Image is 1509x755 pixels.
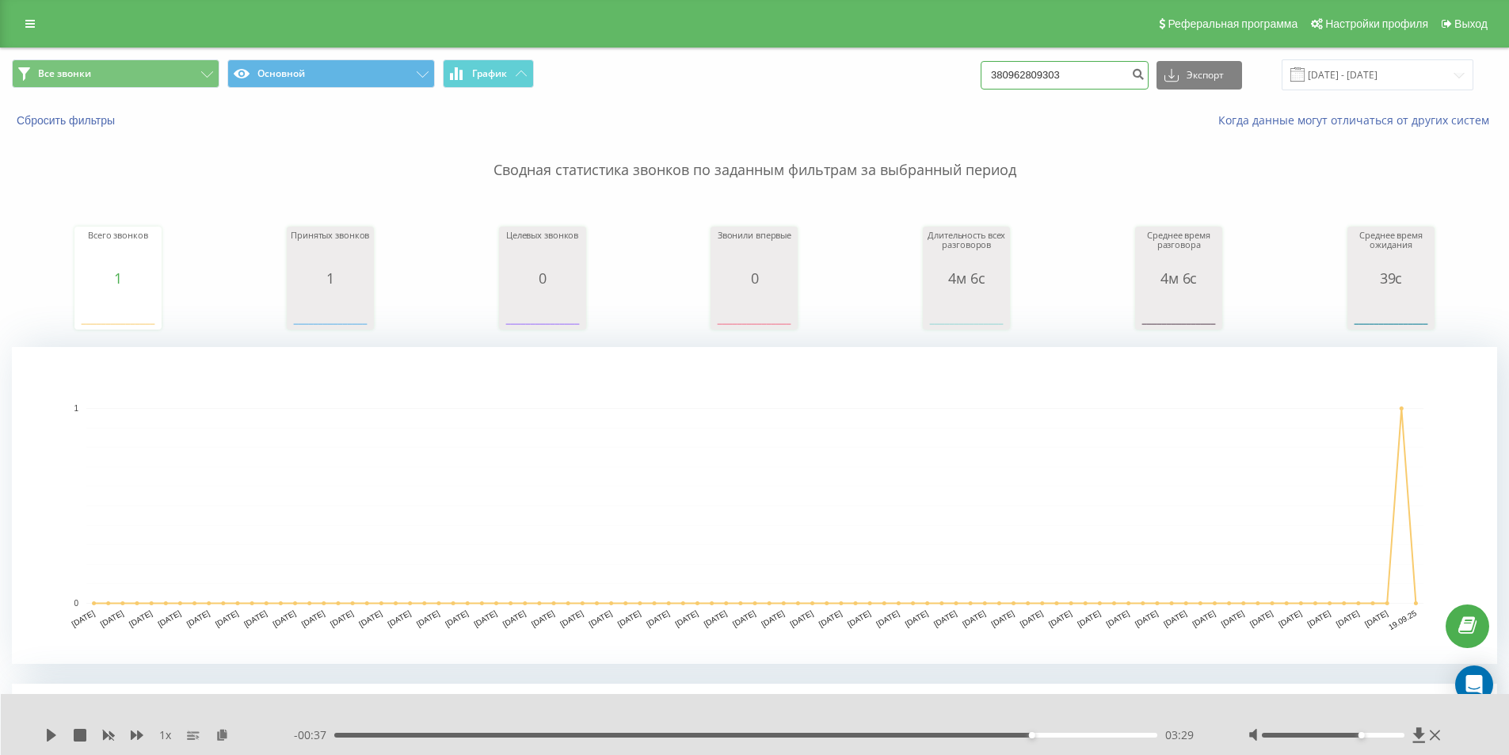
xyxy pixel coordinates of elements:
div: Среднее время разговора [1139,231,1218,270]
span: 1 x [159,727,171,743]
a: Когда данные могут отличаться от других систем [1218,112,1497,128]
svg: A chart. [78,286,158,334]
text: [DATE] [1019,608,1045,628]
text: [DATE] [760,608,786,628]
text: [DATE] [904,608,930,628]
text: [DATE] [1076,608,1102,628]
text: [DATE] [472,608,498,628]
div: 0 [503,270,582,286]
text: [DATE] [616,608,642,628]
text: [DATE] [300,608,326,628]
text: [DATE] [558,608,585,628]
text: [DATE] [875,608,901,628]
text: [DATE] [357,608,383,628]
text: [DATE] [703,608,729,628]
div: 0 [714,270,794,286]
text: [DATE] [1363,608,1389,628]
text: [DATE] [1220,608,1246,628]
div: Длительность всех разговоров [927,231,1006,270]
text: [DATE] [329,608,355,628]
text: [DATE] [673,608,699,628]
div: Принятых звонков [291,231,370,270]
text: [DATE] [70,608,97,628]
span: Настройки профиля [1325,17,1428,30]
text: [DATE] [156,608,182,628]
text: 1 [74,404,78,413]
svg: A chart. [714,286,794,334]
text: [DATE] [501,608,528,628]
div: 4м 6с [1139,270,1218,286]
text: [DATE] [444,608,470,628]
text: [DATE] [214,608,240,628]
div: Accessibility label [1358,732,1365,738]
button: График [443,59,534,88]
svg: A chart. [503,286,582,334]
text: [DATE] [415,608,441,628]
div: 39с [1351,270,1431,286]
p: Сводная статистика звонков по заданным фильтрам за выбранный период [12,128,1497,181]
button: Все звонки [12,59,219,88]
text: [DATE] [731,608,757,628]
div: 1 [291,270,370,286]
text: [DATE] [846,608,872,628]
text: [DATE] [989,608,1016,628]
text: [DATE] [272,608,298,628]
text: [DATE] [789,608,815,628]
div: 4м 6с [927,270,1006,286]
text: [DATE] [588,608,614,628]
text: [DATE] [932,608,958,628]
div: Звонили впервые [714,231,794,270]
text: [DATE] [1306,608,1332,628]
text: [DATE] [387,608,413,628]
text: [DATE] [99,608,125,628]
div: Open Intercom Messenger [1455,665,1493,704]
button: Основной [227,59,435,88]
text: [DATE] [185,608,211,628]
text: [DATE] [530,608,556,628]
button: Экспорт [1157,61,1242,90]
svg: A chart. [1351,286,1431,334]
input: Поиск по номеру [981,61,1149,90]
text: [DATE] [1162,608,1188,628]
text: [DATE] [1248,608,1275,628]
div: Всего звонков [78,231,158,270]
text: [DATE] [817,608,844,628]
text: [DATE] [1191,608,1217,628]
text: [DATE] [961,608,987,628]
svg: A chart. [927,286,1006,334]
text: [DATE] [1105,608,1131,628]
svg: A chart. [12,347,1497,664]
span: Выход [1454,17,1488,30]
div: 1 [78,270,158,286]
text: [DATE] [1277,608,1303,628]
text: [DATE] [1335,608,1361,628]
text: [DATE] [1047,608,1073,628]
button: Сбросить фильтры [12,113,123,128]
text: [DATE] [128,608,154,628]
div: Accessibility label [1028,732,1035,738]
svg: A chart. [291,286,370,334]
span: - 00:37 [294,727,334,743]
div: Среднее время ожидания [1351,231,1431,270]
text: 19.09.25 [1387,608,1419,631]
text: 0 [74,599,78,608]
svg: A chart. [1139,286,1218,334]
text: [DATE] [242,608,269,628]
span: График [472,68,507,79]
div: Целевых звонков [503,231,582,270]
span: 03:29 [1165,727,1194,743]
span: Все звонки [38,67,91,80]
text: [DATE] [645,608,671,628]
span: Реферальная программа [1168,17,1298,30]
text: [DATE] [1134,608,1160,628]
